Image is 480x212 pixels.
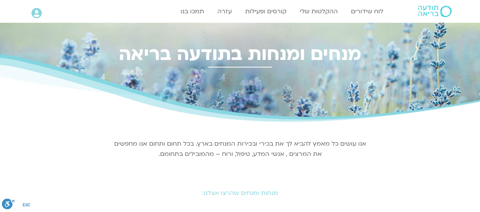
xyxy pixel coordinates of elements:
[113,139,367,159] p: אנו עושים כל מאמץ להביא לך את בכירי ובכירות המנחים בארץ. בכל תחום ותחום אנו מחפשים את המרצים , אנ...
[418,6,452,17] img: תודעה בריאה
[28,44,453,64] h2: מנחים ומנחות בתודעה בריאה
[28,190,453,196] h2: מנחות ומנחים שהרצו אצלנו:
[214,4,236,19] a: עזרה
[241,4,290,19] a: קורסים ופעילות
[177,4,208,19] a: תמכו בנו
[347,4,387,19] a: לוח שידורים
[296,4,342,19] a: ההקלטות שלי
